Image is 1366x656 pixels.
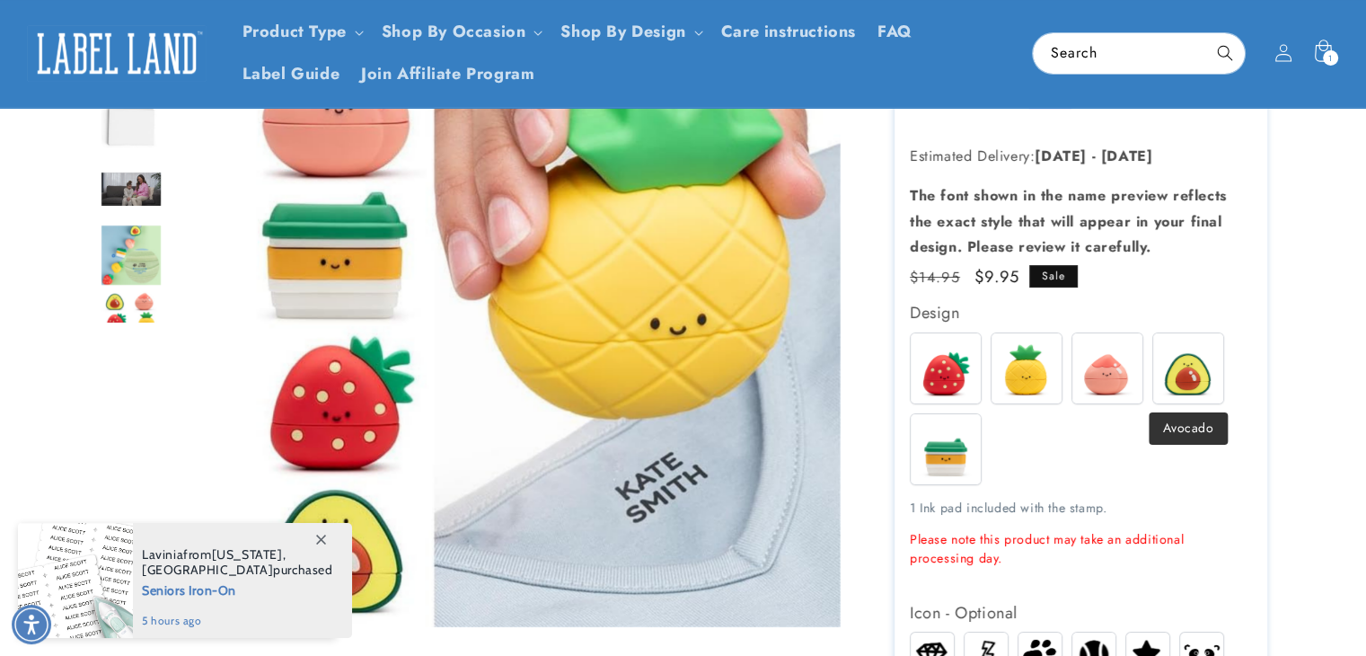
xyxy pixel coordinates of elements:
[100,158,163,221] div: Go to slide 3
[910,144,1251,170] p: Estimated Delivery:
[910,185,1227,258] strong: The font shown in the name preview reflects the exact style that will appear in your final design...
[1092,146,1097,166] strong: -
[100,171,163,208] img: null
[361,64,534,84] span: Join Affiliate Program
[27,25,207,81] img: Label Land
[991,333,1062,403] img: Pineapple
[21,19,214,88] a: Label Land
[1035,146,1087,166] strong: [DATE]
[1029,265,1078,288] span: Sale
[100,224,163,287] img: null
[100,289,163,352] div: Go to slide 5
[100,93,163,155] div: Go to slide 2
[910,598,1251,627] div: Icon - Optional
[560,20,685,43] a: Shop By Design
[721,22,856,42] span: Care instructions
[100,224,163,287] div: Go to slide 4
[910,267,960,288] s: Previous price was $14.95
[867,11,923,53] a: FAQ
[710,11,867,53] a: Care instructions
[242,64,340,84] span: Label Guide
[910,298,1251,327] div: Design
[100,289,163,352] img: Premium Stamp - Label Land
[232,53,351,95] a: Label Guide
[100,98,163,151] img: Premium Stamp - Label Land
[877,22,912,42] span: FAQ
[1205,33,1245,73] button: Search
[12,605,51,644] div: Accessibility Menu
[1328,50,1333,66] span: 1
[910,530,1251,568] p: Please note this product may take an additional processing day.
[550,11,709,53] summary: Shop By Design
[172,27,841,628] img: null
[1028,97,1071,111] a: 3 Reviews
[142,613,333,629] span: 5 hours ago
[242,20,347,43] a: Product Type
[350,53,545,95] a: Join Affiliate Program
[910,499,1251,568] div: 1 Ink pad included with the stamp.
[910,94,1019,115] span: 1.7-star overall rating
[232,11,371,53] summary: Product Type
[142,578,333,600] span: Seniors Iron-On
[1153,333,1223,403] img: Avocado
[382,22,526,42] span: Shop By Occasion
[1188,579,1348,638] iframe: Gorgias live chat messenger
[1101,146,1153,166] strong: [DATE]
[911,333,981,403] img: Strawberry
[212,546,283,563] span: [US_STATE]
[142,546,183,563] span: Lavinia
[974,265,1020,289] span: $9.95
[911,414,981,484] img: Latte
[142,562,273,578] span: [GEOGRAPHIC_DATA]
[1072,333,1142,403] img: Peach
[142,547,333,578] span: from , purchased
[371,11,551,53] summary: Shop By Occasion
